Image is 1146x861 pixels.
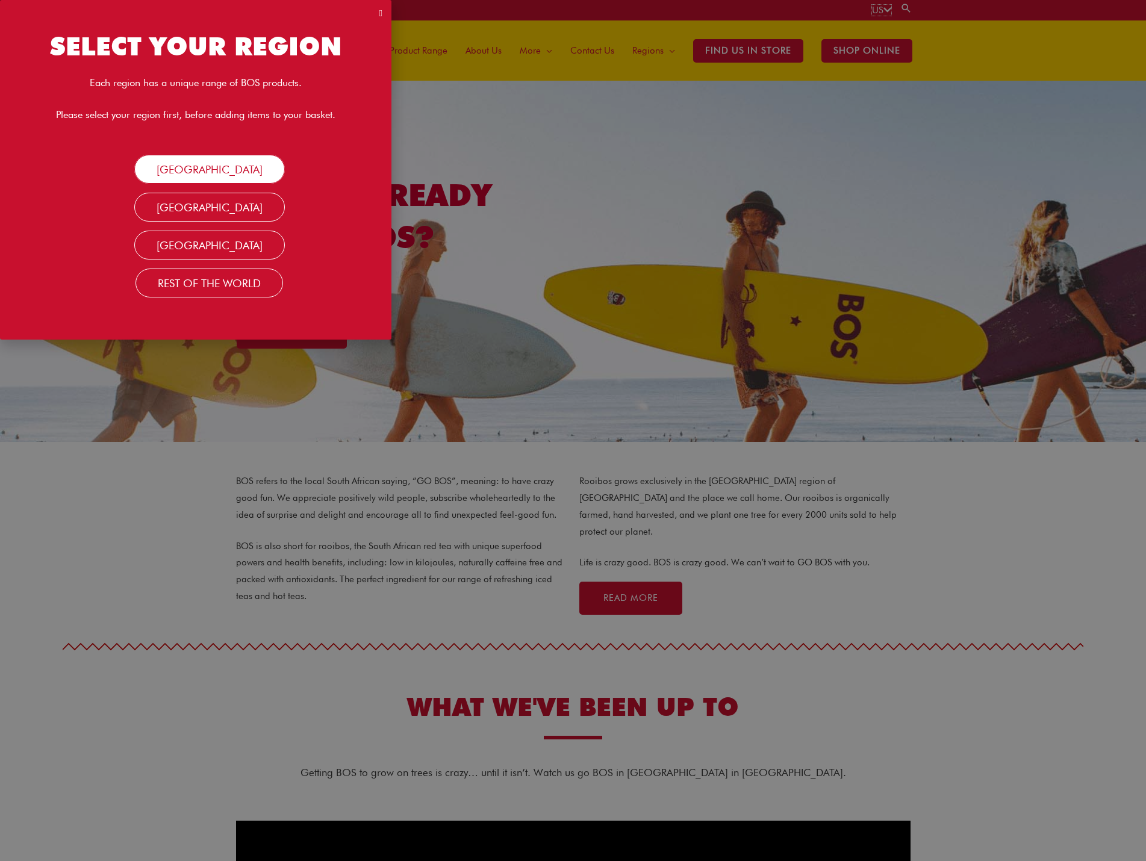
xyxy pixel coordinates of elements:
[12,107,379,122] p: Please select your region first, before adding items to your basket.
[12,75,379,90] p: Each region has a unique range of BOS products.
[12,161,379,291] nav: Menu
[134,193,285,222] a: [GEOGRAPHIC_DATA]
[135,269,283,297] a: Rest of the World
[12,30,379,63] h2: SELECT YOUR REGION
[134,231,285,260] a: [GEOGRAPHIC_DATA]
[134,155,285,184] a: [GEOGRAPHIC_DATA]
